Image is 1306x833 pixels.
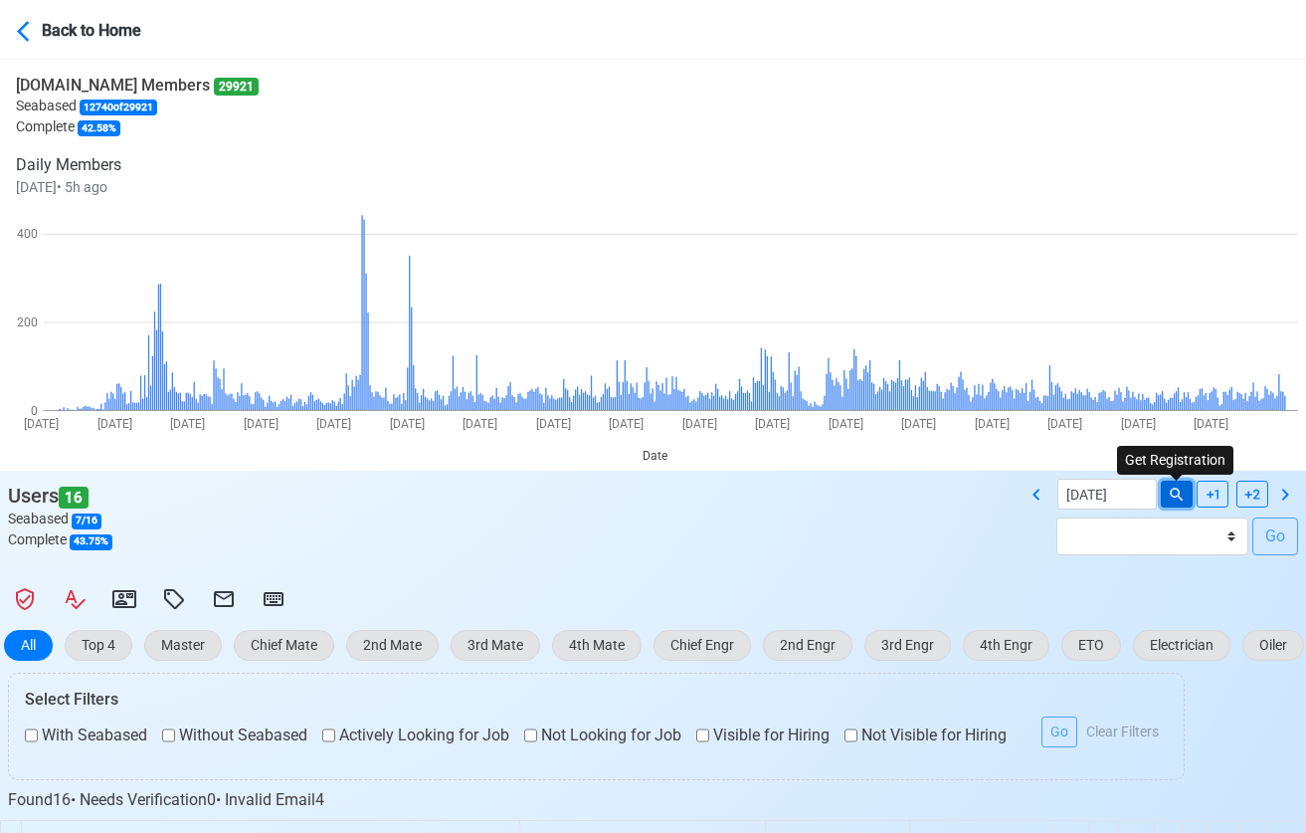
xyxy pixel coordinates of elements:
[643,449,667,463] text: Date
[390,417,425,431] text: [DATE]
[552,630,642,661] button: 4th Mate
[975,417,1010,431] text: [DATE]
[70,534,112,550] span: 43.75 %
[31,404,38,418] text: 0
[864,630,951,661] button: 3rd Engr
[682,417,717,431] text: [DATE]
[65,630,132,661] button: Top 4
[844,724,857,747] input: Not Visible for Hiring
[316,417,351,431] text: [DATE]
[234,630,334,661] button: Chief Mate
[763,630,852,661] button: 2nd Engr
[25,724,38,747] input: With Seabased
[17,315,38,329] text: 200
[755,417,790,431] text: [DATE]
[1041,717,1077,747] button: Go
[170,417,205,431] text: [DATE]
[78,120,120,136] span: 42.58 %
[901,417,936,431] text: [DATE]
[25,724,147,747] label: With Seabased
[25,690,1168,709] h6: Select Filters
[609,417,644,431] text: [DATE]
[1133,630,1230,661] button: Electrician
[1061,630,1121,661] button: ETO
[24,417,59,431] text: [DATE]
[696,724,709,747] input: Visible for Hiring
[162,724,175,747] input: Without Seabased
[72,514,101,529] span: 7 / 16
[536,417,571,431] text: [DATE]
[16,76,259,96] h6: [DOMAIN_NAME] Members
[16,6,192,53] button: Back to Home
[16,96,259,116] p: Seabased
[963,630,1049,661] button: 4th Engr
[653,630,751,661] button: Chief Engr
[16,177,259,198] p: [DATE] • 5h ago
[4,630,53,661] button: All
[97,417,132,431] text: [DATE]
[829,417,863,431] text: [DATE]
[1121,417,1156,431] text: [DATE]
[16,116,259,137] p: Complete
[162,724,307,747] label: Without Seabased
[17,227,38,241] text: 400
[524,724,537,747] input: Not Looking for Job
[1242,630,1304,661] button: Oiler
[463,417,497,431] text: [DATE]
[16,153,259,177] p: Daily Members
[1194,417,1228,431] text: [DATE]
[524,724,681,747] label: Not Looking for Job
[1117,446,1233,475] div: Get Registration
[322,724,335,747] input: Actively Looking for Job
[451,630,540,661] button: 3rd Mate
[214,78,259,96] span: 29921
[144,630,222,661] button: Master
[844,724,1007,747] label: Not Visible for Hiring
[322,724,509,747] label: Actively Looking for Job
[1252,518,1298,555] button: Go
[59,487,89,510] span: 16
[42,15,191,43] div: Back to Home
[1047,417,1082,431] text: [DATE]
[696,724,830,747] label: Visible for Hiring
[244,417,279,431] text: [DATE]
[80,100,157,115] span: 12740 of 29921
[346,630,439,661] button: 2nd Mate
